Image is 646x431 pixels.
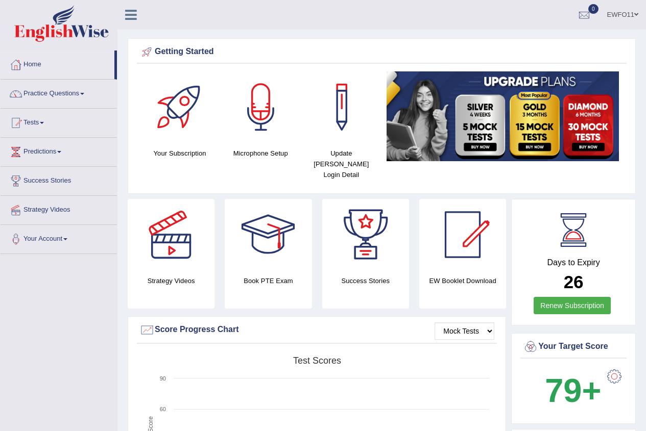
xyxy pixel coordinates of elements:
a: Your Account [1,225,117,250]
a: Predictions [1,138,117,163]
h4: Microphone Setup [225,148,296,159]
h4: EW Booklet Download [419,275,506,286]
h4: Success Stories [322,275,409,286]
h4: Book PTE Exam [225,275,312,286]
img: small5.jpg [387,71,619,161]
h4: Your Subscription [145,148,215,159]
tspan: Test scores [293,356,341,366]
span: 0 [588,4,599,14]
div: Score Progress Chart [139,322,494,338]
text: 60 [160,406,166,412]
a: Success Stories [1,167,117,192]
text: 90 [160,375,166,382]
b: 79+ [545,372,601,409]
a: Renew Subscription [534,297,611,314]
b: 26 [564,272,584,292]
a: Strategy Videos [1,196,117,221]
a: Practice Questions [1,80,117,105]
a: Tests [1,109,117,134]
a: Home [1,50,114,76]
h4: Strategy Videos [128,275,214,286]
h4: Days to Expiry [523,258,624,267]
h4: Update [PERSON_NAME] Login Detail [306,148,376,180]
div: Your Target Score [523,339,624,354]
div: Getting Started [139,44,624,60]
